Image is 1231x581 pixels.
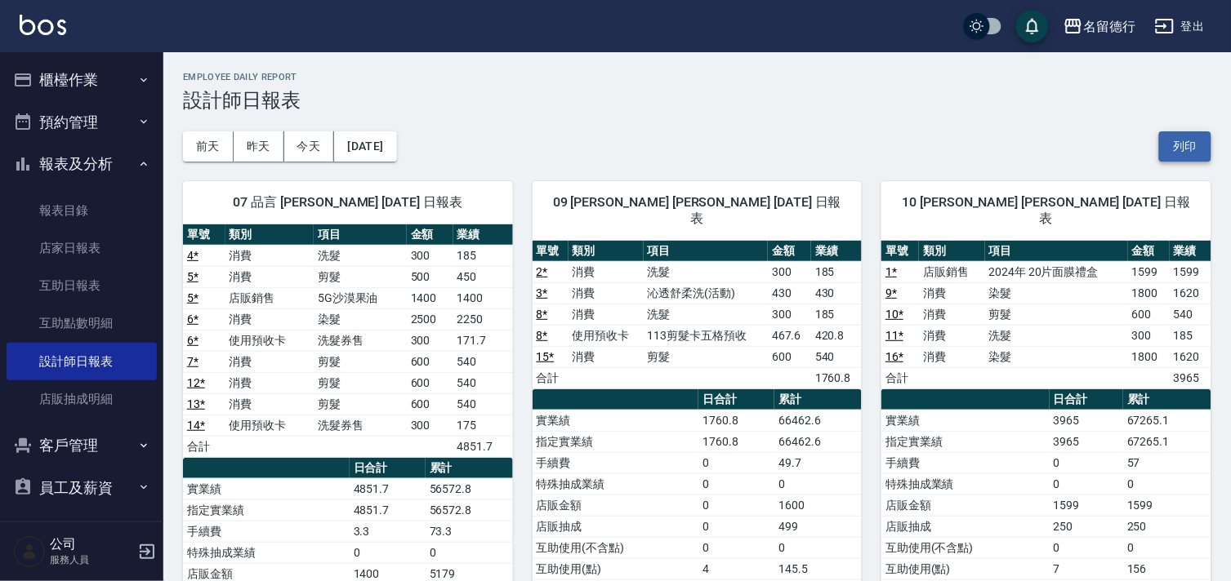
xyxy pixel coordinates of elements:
td: 洗髮券售 [314,415,407,436]
th: 類別 [569,241,644,262]
td: 185 [811,304,862,325]
td: 消費 [919,282,984,304]
td: 430 [768,282,811,304]
th: 項目 [314,224,407,246]
td: 73.3 [426,521,513,542]
td: 540 [1170,304,1211,325]
th: 日合計 [1050,389,1124,410]
th: 項目 [985,241,1129,262]
span: 10 [PERSON_NAME] [PERSON_NAME] [DATE] 日報表 [901,194,1192,227]
td: 499 [774,516,862,537]
td: 171.7 [453,330,513,351]
th: 類別 [919,241,984,262]
td: 剪髮 [314,266,407,287]
td: 300 [407,245,453,266]
td: 實業績 [881,410,1049,431]
td: 66462.6 [774,431,862,452]
button: 前天 [183,131,234,162]
td: 消費 [569,346,644,367]
td: 0 [1123,473,1211,495]
td: 67265.1 [1123,431,1211,452]
td: 互助使用(不含點) [881,537,1049,558]
td: 300 [407,330,453,351]
td: 145.5 [774,558,862,579]
td: 染髮 [985,346,1129,367]
td: 0 [698,473,774,495]
th: 日合計 [698,389,774,410]
button: 今天 [284,131,335,162]
td: 剪髮 [644,346,768,367]
td: 洗髮 [644,261,768,282]
td: 600 [768,346,811,367]
td: 消費 [569,261,644,282]
td: 店販金額 [533,495,699,516]
td: 1760.8 [811,367,862,388]
td: 540 [453,393,513,415]
a: 互助日報表 [7,267,157,304]
td: 互助使用(不含點) [533,537,699,558]
td: 消費 [225,308,314,330]
td: 合計 [881,367,919,388]
td: 4851.7 [350,478,426,499]
td: 0 [1050,537,1124,558]
td: 2250 [453,308,513,330]
td: 1620 [1170,282,1211,304]
td: 156 [1123,558,1211,579]
td: 染髮 [314,308,407,330]
td: 4851.7 [453,436,513,457]
button: 客戶管理 [7,424,157,467]
td: 56572.8 [426,499,513,521]
td: 洗髮券售 [314,330,407,351]
td: 1800 [1128,346,1170,367]
td: 300 [407,415,453,436]
td: 0 [774,473,862,495]
th: 業績 [1170,241,1211,262]
td: 特殊抽成業績 [183,542,350,563]
td: 0 [698,495,774,516]
td: 手續費 [881,452,1049,473]
button: 列印 [1159,131,1211,162]
td: 540 [811,346,862,367]
td: 4 [698,558,774,579]
td: 消費 [225,393,314,415]
table: a dense table [183,224,513,458]
td: 手續費 [533,452,699,473]
td: 洗髮 [314,245,407,266]
td: 洗髮 [985,325,1129,346]
td: 600 [407,393,453,415]
button: 櫃檯作業 [7,59,157,101]
td: 0 [698,537,774,558]
td: 使用預收卡 [225,330,314,351]
td: 113剪髮卡五格預收 [644,325,768,346]
button: 報表及分析 [7,143,157,185]
button: 登出 [1148,11,1211,42]
td: 消費 [919,346,984,367]
td: 3965 [1170,367,1211,388]
td: 1760.8 [698,410,774,431]
td: 300 [768,304,811,325]
td: 剪髮 [314,393,407,415]
th: 項目 [644,241,768,262]
td: 指定實業績 [881,431,1049,452]
td: 剪髮 [985,304,1129,325]
td: 67265.1 [1123,410,1211,431]
td: 0 [698,516,774,537]
td: 7 [1050,558,1124,579]
th: 金額 [407,224,453,246]
td: 特殊抽成業績 [533,473,699,495]
span: 09 [PERSON_NAME] [PERSON_NAME] [DATE] 日報表 [552,194,843,227]
td: 店販銷售 [919,261,984,282]
td: 1760.8 [698,431,774,452]
td: 1600 [774,495,862,516]
td: 3.3 [350,521,426,542]
h5: 公司 [50,536,133,552]
td: 消費 [225,372,314,393]
button: 昨天 [234,131,284,162]
td: 沁透舒柔洗(活動) [644,282,768,304]
td: 指定實業績 [533,431,699,452]
td: 540 [453,372,513,393]
td: 合計 [533,367,569,388]
button: 商品管理 [7,508,157,551]
td: 0 [426,542,513,563]
td: 0 [1050,452,1124,473]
